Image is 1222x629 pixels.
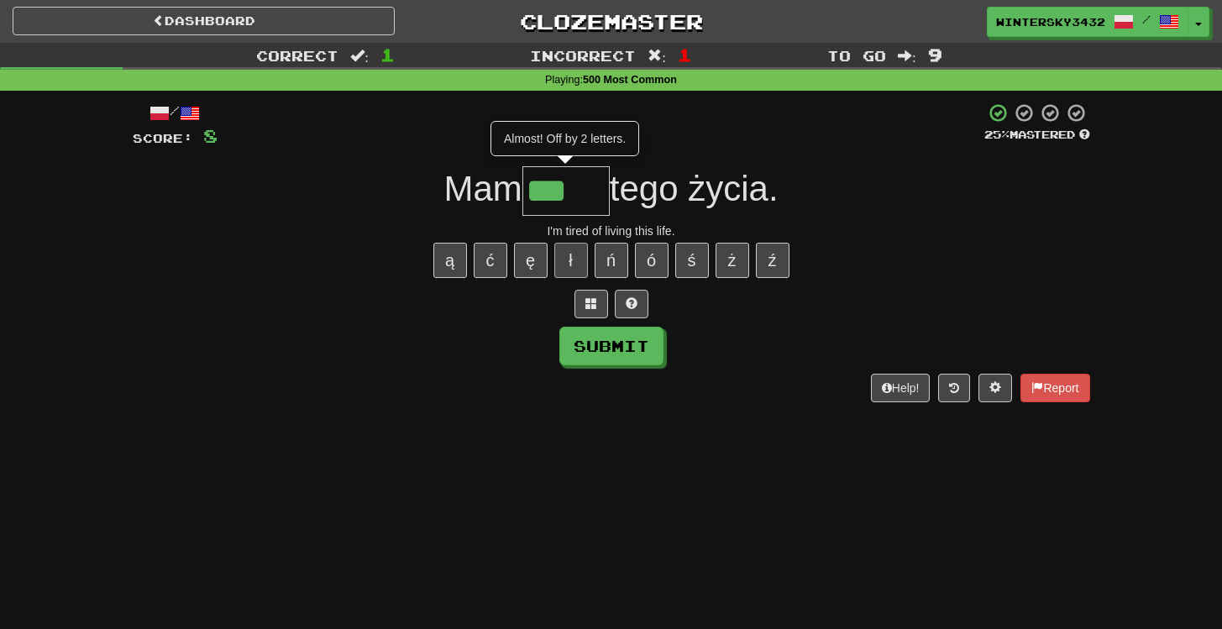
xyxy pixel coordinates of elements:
div: Mastered [984,128,1090,143]
span: 8 [203,125,218,146]
button: ć [474,243,507,278]
span: Almost! Off by 2 letters. [504,132,626,145]
span: 1 [380,45,395,65]
button: ś [675,243,709,278]
div: / [133,102,218,123]
strong: 500 Most Common [583,74,677,86]
button: Submit [559,327,663,365]
div: I'm tired of living this life. [133,223,1090,239]
a: WinterSky3432 / [987,7,1188,37]
button: ń [595,243,628,278]
button: Single letter hint - you only get 1 per sentence and score half the points! alt+h [615,290,648,318]
button: ż [716,243,749,278]
button: Round history (alt+y) [938,374,970,402]
button: Report [1020,374,1089,402]
span: / [1142,13,1151,25]
a: Clozemaster [420,7,802,36]
button: ł [554,243,588,278]
span: : [350,49,369,63]
span: 25 % [984,128,1010,141]
button: ę [514,243,548,278]
span: Correct [256,47,338,64]
span: WinterSky3432 [996,14,1105,29]
button: ź [756,243,789,278]
span: Score: [133,131,193,145]
span: 1 [678,45,692,65]
span: : [898,49,916,63]
span: 9 [928,45,942,65]
a: Dashboard [13,7,395,35]
span: tego życia. [610,169,779,208]
button: Help! [871,374,931,402]
button: Switch sentence to multiple choice alt+p [574,290,608,318]
span: To go [827,47,886,64]
span: Mam [443,169,522,208]
span: Incorrect [530,47,636,64]
button: ą [433,243,467,278]
span: : [648,49,666,63]
button: ó [635,243,669,278]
